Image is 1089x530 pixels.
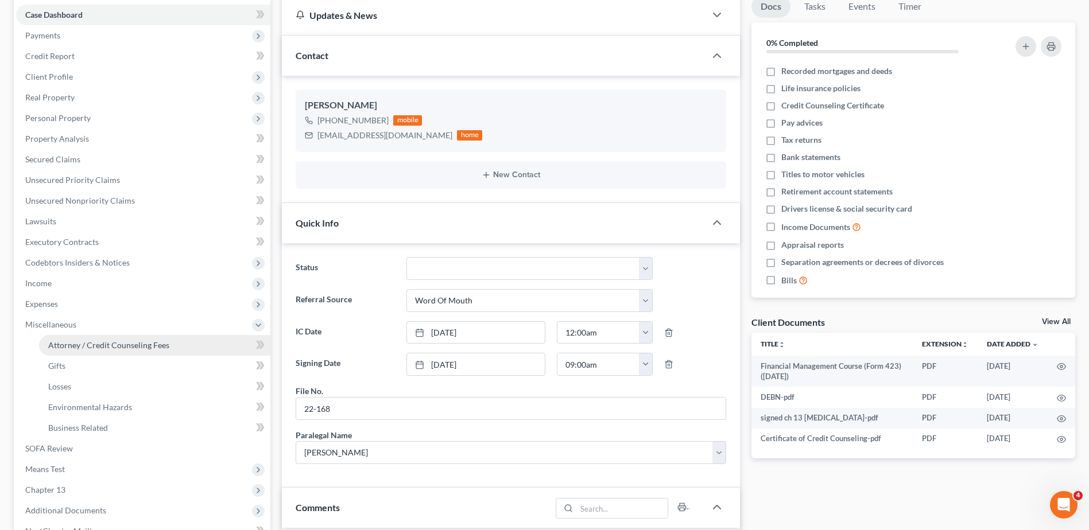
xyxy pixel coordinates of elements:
[290,353,400,376] label: Signing Date
[48,423,108,432] span: Business Related
[39,418,270,438] a: Business Related
[48,361,65,371] span: Gifts
[978,387,1048,407] td: [DATE]
[48,381,71,391] span: Losses
[781,134,821,146] span: Tax returns
[25,30,60,40] span: Payments
[781,221,850,233] span: Income Documents
[290,257,400,280] label: Status
[317,115,389,126] div: [PHONE_NUMBER]
[25,154,80,164] span: Secured Claims
[25,51,75,61] span: Credit Report
[16,170,270,190] a: Unsecured Priority Claims
[781,203,912,215] span: Drivers license & social security card
[16,128,270,149] a: Property Analysis
[39,376,270,397] a: Losses
[751,408,913,428] td: signed ch 13 [MEDICAL_DATA]-pdf
[781,65,892,77] span: Recorded mortgages and deeds
[25,92,75,102] span: Real Property
[25,10,83,20] span: Case Dashboard
[39,397,270,418] a: Environmental Hazards
[457,130,482,141] div: home
[1042,318,1071,326] a: View All
[16,5,270,25] a: Case Dashboard
[16,149,270,170] a: Secured Claims
[913,428,978,449] td: PDF
[781,186,893,197] span: Retirement account statements
[290,321,400,344] label: IC Date
[781,151,840,163] span: Bank statements
[913,387,978,407] td: PDF
[48,402,132,412] span: Environmental Hazards
[1074,491,1083,500] span: 4
[407,322,545,344] a: [DATE]
[25,258,130,267] span: Codebtors Insiders & Notices
[16,46,270,67] a: Credit Report
[922,340,968,348] a: Extensionunfold_more
[317,130,452,141] div: [EMAIL_ADDRESS][DOMAIN_NAME]
[25,299,58,309] span: Expenses
[296,50,328,61] span: Contact
[751,356,913,387] td: Financial Management Course (Form 423) ([DATE])
[25,485,65,494] span: Chapter 13
[25,175,120,185] span: Unsecured Priority Claims
[25,134,89,143] span: Property Analysis
[1050,491,1078,519] iframe: Intercom live chat
[766,38,818,48] strong: 0% Completed
[751,316,825,328] div: Client Documents
[39,356,270,376] a: Gifts
[557,322,640,344] input: -- : --
[25,237,99,247] span: Executory Contracts
[25,216,56,226] span: Lawsuits
[25,443,73,453] span: SOFA Review
[16,211,270,232] a: Lawsuits
[296,217,339,228] span: Quick Info
[978,408,1048,428] td: [DATE]
[25,72,73,81] span: Client Profile
[296,397,726,419] input: --
[781,275,797,286] span: Bills
[557,353,640,375] input: -- : --
[751,387,913,407] td: DEBN-pdf
[913,356,978,387] td: PDF
[751,428,913,449] td: Certificate of Credit Counseling-pdf
[407,353,545,375] a: [DATE]
[48,340,169,350] span: Attorney / Credit Counseling Fees
[987,340,1038,348] a: Date Added expand_more
[296,429,352,441] div: Paralegal Name
[25,278,52,288] span: Income
[16,438,270,459] a: SOFA Review
[781,256,944,268] span: Separation agreements or decrees of divorces
[761,340,785,348] a: Titleunfold_more
[25,113,91,123] span: Personal Property
[781,169,865,180] span: Titles to motor vehicles
[781,239,844,251] span: Appraisal reports
[25,196,135,205] span: Unsecured Nonpriority Claims
[781,100,884,111] span: Credit Counseling Certificate
[913,408,978,428] td: PDF
[305,170,717,180] button: New Contact
[296,385,323,397] div: File No.
[305,99,717,112] div: [PERSON_NAME]
[393,115,422,126] div: mobile
[781,117,823,128] span: Pay advices
[781,83,861,94] span: Life insurance policies
[576,498,668,518] input: Search...
[25,505,106,515] span: Additional Documents
[39,335,270,356] a: Attorney / Credit Counseling Fees
[978,356,1048,387] td: [DATE]
[296,9,692,21] div: Updates & News
[978,428,1048,449] td: [DATE]
[290,289,400,312] label: Referral Source
[1032,341,1038,348] i: expand_more
[25,319,76,329] span: Miscellaneous
[962,341,968,348] i: unfold_more
[25,464,65,474] span: Means Test
[16,190,270,211] a: Unsecured Nonpriority Claims
[16,232,270,252] a: Executory Contracts
[778,341,785,348] i: unfold_more
[296,502,340,513] span: Comments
